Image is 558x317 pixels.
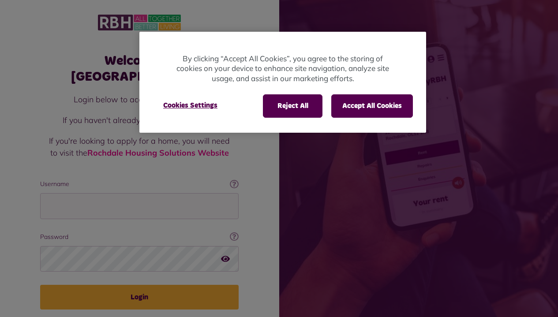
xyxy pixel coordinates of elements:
[175,54,391,84] p: By clicking “Accept All Cookies”, you agree to the storing of cookies on your device to enhance s...
[139,32,426,133] div: Cookie banner
[331,94,413,117] button: Accept All Cookies
[153,94,228,116] button: Cookies Settings
[139,32,426,133] div: Privacy
[263,94,322,117] button: Reject All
